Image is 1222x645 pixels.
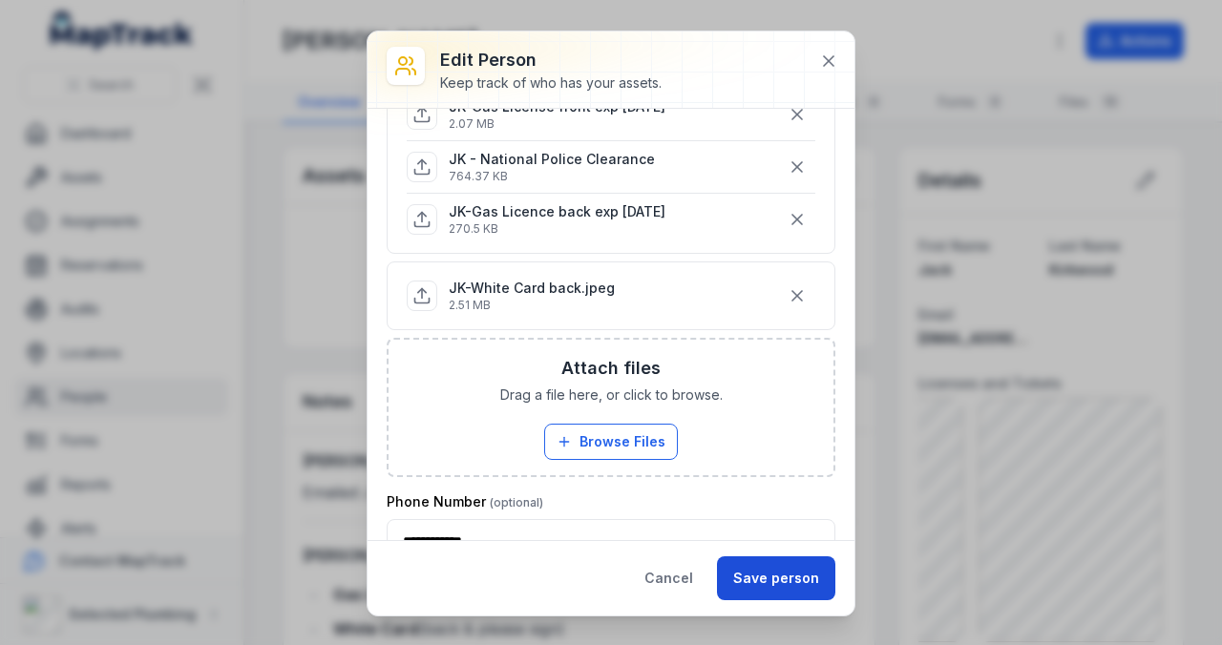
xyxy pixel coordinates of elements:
h3: Edit person [440,47,662,73]
p: 270.5 KB [449,221,665,237]
span: Drag a file here, or click to browse. [500,385,723,405]
div: Keep track of who has your assets. [440,73,662,93]
button: Cancel [628,556,709,600]
label: Phone Number [387,492,543,511]
h3: Attach files [561,355,661,382]
button: Save person [717,556,835,600]
p: 2.07 MB [449,116,665,132]
p: JK - National Police Clearance [449,150,655,169]
p: JK-Gas Licence back exp [DATE] [449,202,665,221]
p: 2.51 MB [449,298,615,313]
p: JK-White Card back.jpeg [449,279,615,298]
p: 764.37 KB [449,169,655,184]
button: Browse Files [544,424,678,460]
